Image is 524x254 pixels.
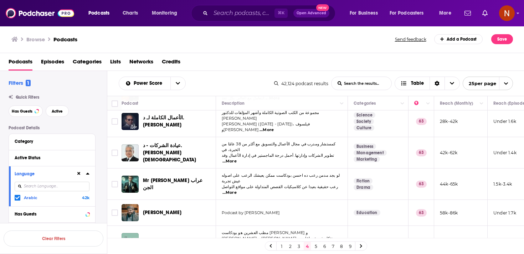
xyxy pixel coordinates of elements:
[499,5,515,21] button: Show profile menu
[222,210,280,215] span: Podcast by [PERSON_NAME]
[143,114,214,129] a: الأعمال الكاملة لـ د. [PERSON_NAME]
[390,8,424,18] span: For Podcasters
[222,230,334,241] span: مطب العشرين هو بودكاست [PERSON_NAME] و [PERSON_NAME] و [PERSON_NAME] ... بنتكلم فيه عن اغلب
[15,139,85,144] div: Category
[424,99,432,108] button: Column Actions
[479,7,490,19] a: Show notifications dropdown
[15,169,76,178] button: Language
[143,142,214,164] a: عيادة الشركات - د. [PERSON_NAME][DEMOGRAPHIC_DATA]
[222,110,319,121] span: مجموعة من الكتب الصوتية الكاملة وأشهر المؤلفات للدكتور [PERSON_NAME]
[6,6,74,20] img: Podchaser - Follow, Share and Rate Podcasts
[493,118,516,124] p: Under 1.6k
[395,77,460,90] button: Choose View
[112,150,118,156] span: Toggle select row
[274,81,328,86] div: 42,124 podcast results
[491,34,513,44] button: Save
[118,7,142,19] a: Charts
[9,79,31,86] h2: Filters
[416,118,427,125] p: 63
[122,233,139,250] a: Matab el20 - مطب العشرين
[354,144,376,149] a: Business
[134,81,165,86] span: Power Score
[222,173,340,183] span: لو بجد مدمن رعب ده احسن بودكاست ممكن يعيشك الرعب على اصوله عيش تجربة
[463,78,496,89] span: 25 per page
[15,153,89,162] button: Active Status
[147,7,186,19] button: open menu
[123,8,138,18] span: Charts
[222,99,245,108] div: Description
[304,242,311,250] a: 4
[430,77,445,90] div: Sort Direction
[15,137,89,146] button: Category
[9,105,43,117] button: Has Guests
[15,212,83,217] div: Has Guests
[143,142,196,163] span: عيادة الشركات - د. [PERSON_NAME][DEMOGRAPHIC_DATA]
[434,7,460,19] button: open menu
[440,99,473,108] div: Reach (Monthly)
[463,77,513,90] button: open menu
[122,204,139,221] img: أحمد السيّد
[15,155,85,160] div: Active Status
[440,118,458,124] p: 28k-42k
[16,95,39,100] span: Quick Filters
[122,113,139,130] a: الأعمال الكاملة لـ د. مصطفى محمود
[53,36,77,43] a: Podcasts
[122,144,139,161] img: عيادة الشركات - د. إيهاب مسلم
[295,242,302,250] a: 3
[499,5,515,21] img: User Profile
[112,209,118,216] span: Toggle select row
[12,109,32,113] span: Has Guests
[4,230,103,247] button: Clear Filters
[24,195,37,200] span: Arabic
[41,56,64,71] a: Episodes
[222,159,237,164] span: ...More
[316,4,329,11] span: New
[143,115,185,128] span: الأعمال الكاملة لـ د. [PERSON_NAME]
[26,80,31,86] span: 1
[354,99,376,108] div: Categories
[354,150,387,156] a: Management
[439,8,451,18] span: More
[198,5,342,21] div: Search podcasts, credits, & more...
[312,242,319,250] a: 5
[112,118,118,125] span: Toggle select row
[152,8,177,18] span: Monitoring
[493,181,512,187] p: 1.5k-3.4k
[329,242,337,250] a: 7
[129,56,153,71] a: Networks
[15,182,89,191] input: Search Language...
[398,99,407,108] button: Column Actions
[354,178,373,184] a: Fiction
[110,56,121,71] span: Lists
[287,242,294,250] a: 2
[493,150,517,156] p: Under 1.4k
[222,153,334,158] span: تطوير الشركات وإدارتها. أحمل درجة الماجستير في إدارة الأعمال وقد
[9,56,32,71] span: Podcasts
[52,109,63,113] span: Active
[414,99,424,108] div: Power Score
[73,56,102,71] span: Categories
[222,121,310,132] span: [PERSON_NAME] ([DATE] - [DATE])، فيلسوف و[PERSON_NAME]
[297,11,326,15] span: Open Advanced
[46,105,69,117] button: Active
[88,8,109,18] span: Podcasts
[26,36,45,43] h3: Browse
[493,210,516,216] p: Under 1.7k
[15,209,89,218] button: Has Guests
[122,176,139,193] img: Mr Cairo عراب الجن
[222,141,335,152] span: كمستشار ومدرب في مجال الأعمال والتسويق مع أكثر من 38 عامًا من الخبرة، في
[440,150,457,156] p: 42k-62k
[338,242,345,250] a: 8
[9,125,96,130] p: Podcast Details
[440,210,458,216] p: 58k-86k
[354,210,380,216] a: Education
[143,209,181,216] a: [PERSON_NAME]
[354,112,375,118] a: Science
